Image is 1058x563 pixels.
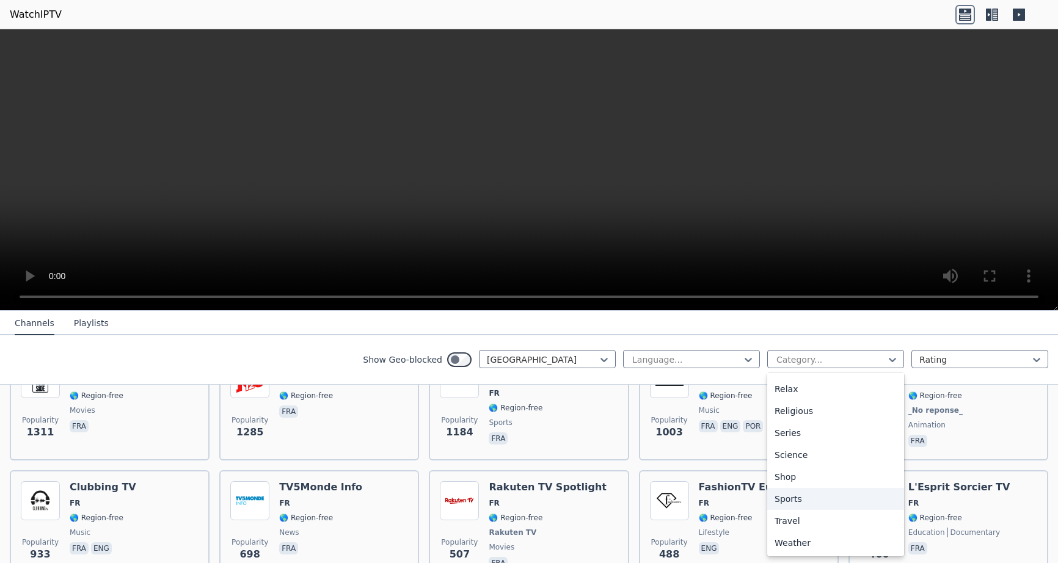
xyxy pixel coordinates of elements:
[699,542,720,554] p: eng
[489,403,542,413] span: 🌎 Region-free
[279,481,362,493] h6: TV5Monde Info
[279,513,333,523] span: 🌎 Region-free
[699,513,753,523] span: 🌎 Region-free
[699,481,798,493] h6: FashionTV Europe
[489,418,512,427] span: sports
[70,405,95,415] span: movies
[70,391,123,401] span: 🌎 Region-free
[699,405,720,415] span: music
[91,542,112,554] p: eng
[489,513,542,523] span: 🌎 Region-free
[232,537,268,547] span: Popularity
[21,481,60,520] img: Clubbing TV
[70,528,90,537] span: music
[279,391,333,401] span: 🌎 Region-free
[743,420,763,432] p: por
[22,537,59,547] span: Popularity
[22,415,59,425] span: Popularity
[908,481,1010,493] h6: L'Esprit Sorcier TV
[74,312,109,335] button: Playlists
[450,547,470,562] span: 507
[70,481,136,493] h6: Clubbing TV
[908,513,962,523] span: 🌎 Region-free
[446,425,473,440] span: 1184
[441,537,478,547] span: Popularity
[230,481,269,520] img: TV5Monde Info
[651,415,688,425] span: Popularity
[947,528,1001,537] span: documentary
[908,498,919,508] span: FR
[720,420,741,432] p: eng
[489,388,499,398] span: FR
[70,420,89,432] p: fra
[767,378,904,400] div: Relax
[699,391,753,401] span: 🌎 Region-free
[908,391,962,401] span: 🌎 Region-free
[767,466,904,488] div: Shop
[279,405,298,418] p: fra
[908,542,927,554] p: fra
[489,528,536,537] span: Rakuten TV
[70,513,123,523] span: 🌎 Region-free
[699,420,718,432] p: fra
[767,510,904,532] div: Travel
[489,498,499,508] span: FR
[363,354,442,366] label: Show Geo-blocked
[908,528,945,537] span: education
[279,528,299,537] span: news
[767,532,904,554] div: Weather
[27,425,54,440] span: 1311
[650,481,689,520] img: FashionTV Europe
[767,444,904,466] div: Science
[767,488,904,510] div: Sports
[908,420,946,430] span: animation
[279,542,298,554] p: fra
[655,425,683,440] span: 1003
[30,547,50,562] span: 933
[10,7,62,22] a: WatchIPTV
[239,547,260,562] span: 698
[236,425,264,440] span: 1285
[659,547,679,562] span: 488
[699,528,729,537] span: lifestyle
[767,400,904,422] div: Religious
[70,498,80,508] span: FR
[767,422,904,444] div: Series
[908,435,927,447] p: fra
[440,481,479,520] img: Rakuten TV Spotlight
[232,415,268,425] span: Popularity
[489,432,508,445] p: fra
[279,498,290,508] span: FR
[70,542,89,554] p: fra
[441,415,478,425] span: Popularity
[489,542,514,552] span: movies
[489,481,607,493] h6: Rakuten TV Spotlight
[15,312,54,335] button: Channels
[699,498,709,508] span: FR
[651,537,688,547] span: Popularity
[908,405,963,415] span: _No reponse_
